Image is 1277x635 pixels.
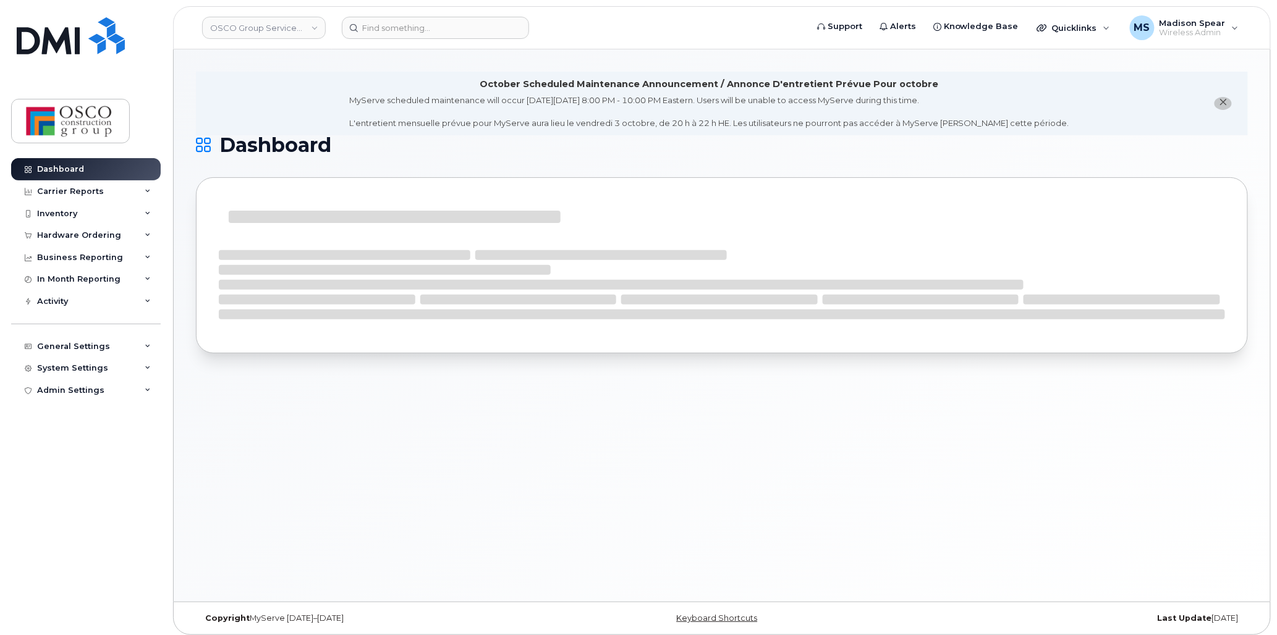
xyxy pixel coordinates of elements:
strong: Copyright [205,613,250,623]
div: MyServe scheduled maintenance will occur [DATE][DATE] 8:00 PM - 10:00 PM Eastern. Users will be u... [349,95,1069,129]
a: Keyboard Shortcuts [676,613,757,623]
span: Dashboard [219,136,331,154]
button: close notification [1215,97,1232,110]
div: [DATE] [897,613,1248,623]
div: October Scheduled Maintenance Announcement / Annonce D'entretient Prévue Pour octobre [480,78,939,91]
strong: Last Update [1158,613,1212,623]
div: MyServe [DATE]–[DATE] [196,613,546,623]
